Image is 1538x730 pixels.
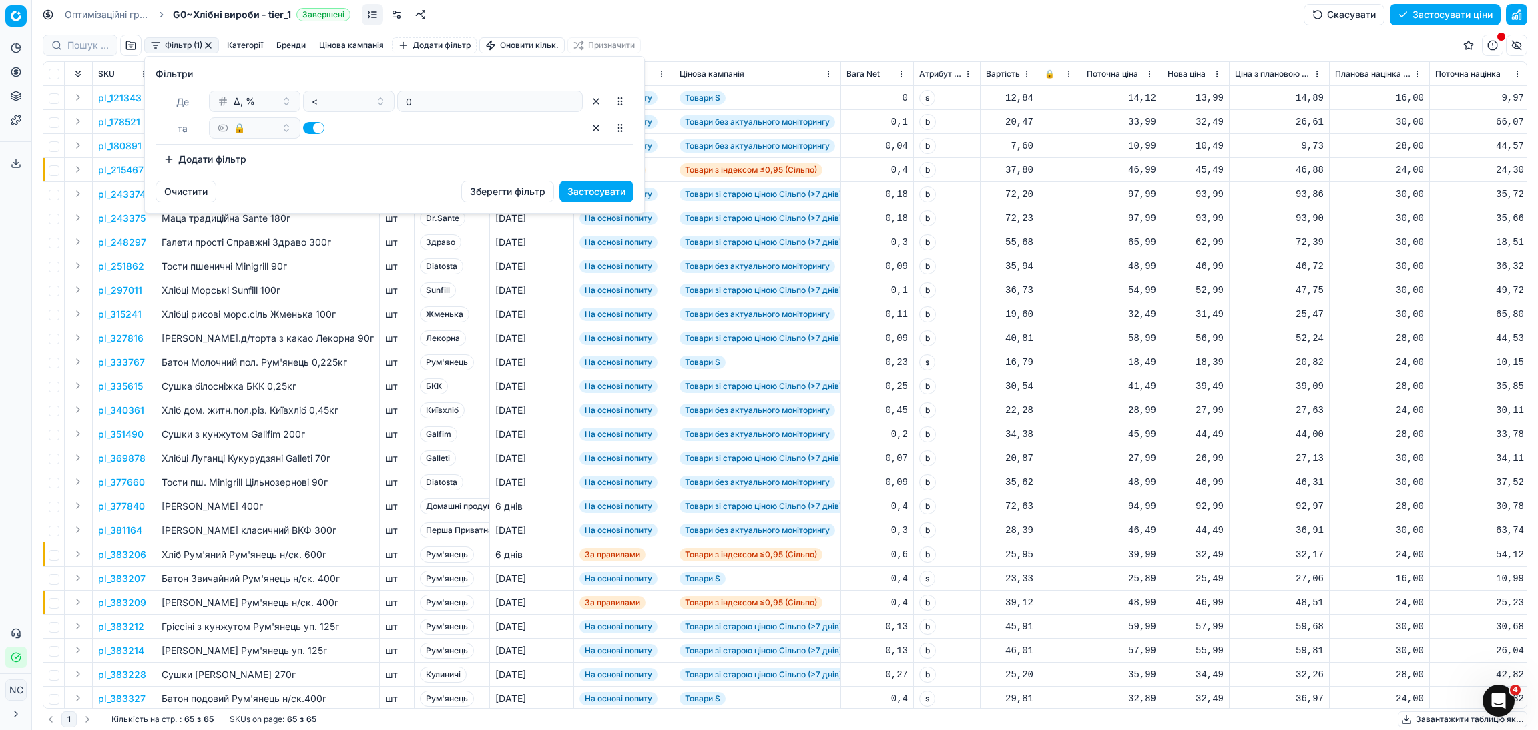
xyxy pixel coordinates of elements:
[156,149,254,170] button: Додати фільтр
[559,181,633,202] button: Застосувати
[1510,685,1521,695] span: 4
[461,181,554,202] button: Зберегти фільтр
[312,95,318,108] span: <
[156,67,633,81] label: Фiльтри
[178,123,188,134] span: та
[234,95,255,108] span: Δ, %
[156,181,216,202] button: Очистити
[1483,685,1515,717] iframe: Intercom live chat
[176,96,189,107] span: Де
[234,121,245,135] span: 🔒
